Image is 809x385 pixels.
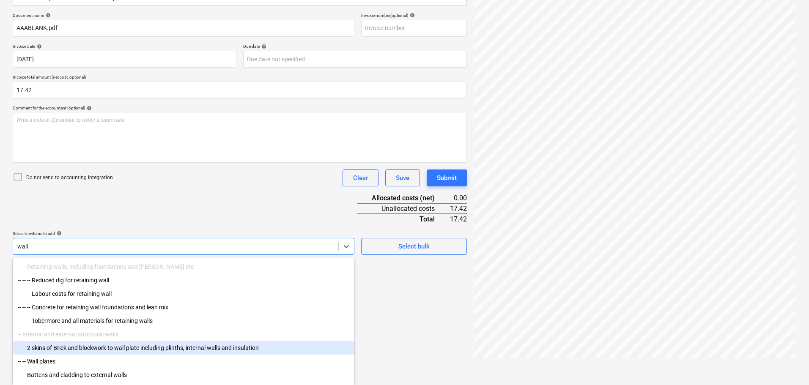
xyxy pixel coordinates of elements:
p: Invoice total amount (net cost, optional) [13,74,467,82]
div: Comment for the accountant (optional) [13,105,467,111]
div: -- -- Retaining walls; including foundations and walling etc [13,260,354,273]
span: help [55,231,62,236]
div: Submit [437,172,457,183]
div: Select bulk [398,241,430,252]
div: Allocated costs (net) [357,193,448,203]
div: -- -- Wall plates [13,355,354,368]
div: -- Internal and external structural walls [13,328,354,341]
div: -- -- -- Labour costs for retaining wall [13,287,354,300]
div: Invoice number (optional) [361,13,467,18]
span: help [408,13,415,18]
input: Due date not specified [243,51,467,68]
div: -- -- Retaining walls; including foundations and [PERSON_NAME] etc [13,260,354,273]
button: Select bulk [361,238,467,255]
button: Submit [427,169,467,186]
div: Due date [243,44,467,49]
div: Clear [353,172,368,183]
div: -- -- -- Concrete for retaining wall foundations and lean mix [13,300,354,314]
div: -- -- Battens and cladding to external walls [13,368,354,382]
span: help [35,44,42,49]
div: Save [396,172,409,183]
div: 0.00 [448,193,467,203]
div: -- -- -- Reduced dig for retaining wall [13,273,354,287]
span: help [260,44,266,49]
button: Save [385,169,420,186]
p: Do not send to accounting integration [26,174,113,181]
div: Unallocated costs [357,203,448,214]
div: Total [357,214,448,224]
input: Document name [13,20,354,37]
input: Invoice date not specified [13,51,236,68]
input: Invoice number [361,20,467,37]
button: Clear [343,169,378,186]
div: Document name [13,13,354,18]
span: help [85,106,92,111]
div: -- -- -- Tobermore and all materials for retaining walls [13,314,354,328]
span: help [44,13,51,18]
div: -- -- 2 skins of Brick and blockwork to wall plate including plinths, internal walls and insulation [13,341,354,355]
div: 17.42 [448,214,467,224]
div: Invoice date [13,44,236,49]
iframe: Chat Widget [767,344,809,385]
div: Select line-items to add [13,231,354,236]
div: 17.42 [448,203,467,214]
input: Invoice total amount (net cost, optional) [13,82,467,98]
